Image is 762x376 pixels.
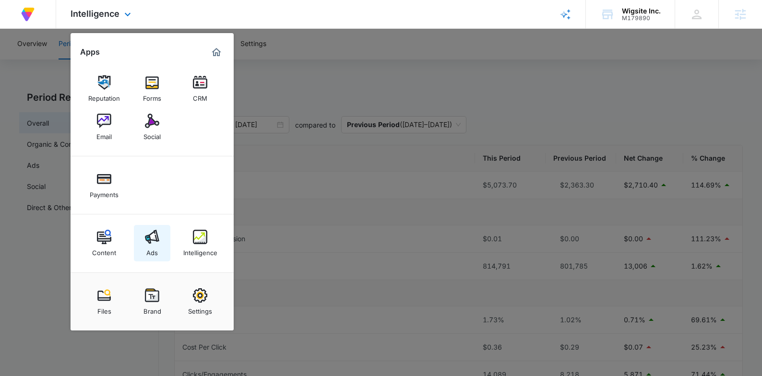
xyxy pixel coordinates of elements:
a: Payments [86,167,122,203]
a: Settings [182,283,218,320]
a: Social [134,109,170,145]
div: Ads [146,244,158,257]
a: Marketing 360® Dashboard [209,45,224,60]
a: Forms [134,70,170,107]
div: Reputation [88,90,120,102]
div: CRM [193,90,207,102]
div: account name [622,7,661,15]
a: Brand [134,283,170,320]
a: Content [86,225,122,261]
div: Content [92,244,116,257]
div: Settings [188,303,212,315]
a: Intelligence [182,225,218,261]
div: Intelligence [183,244,217,257]
div: Forms [143,90,161,102]
div: account id [622,15,661,22]
img: Volusion [19,6,36,23]
div: Social [143,128,161,141]
span: Intelligence [71,9,119,19]
a: Email [86,109,122,145]
div: Payments [90,186,119,199]
div: Email [96,128,112,141]
h2: Apps [80,47,100,57]
div: Files [97,303,111,315]
a: Ads [134,225,170,261]
div: Brand [143,303,161,315]
a: Files [86,283,122,320]
a: CRM [182,70,218,107]
a: Reputation [86,70,122,107]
